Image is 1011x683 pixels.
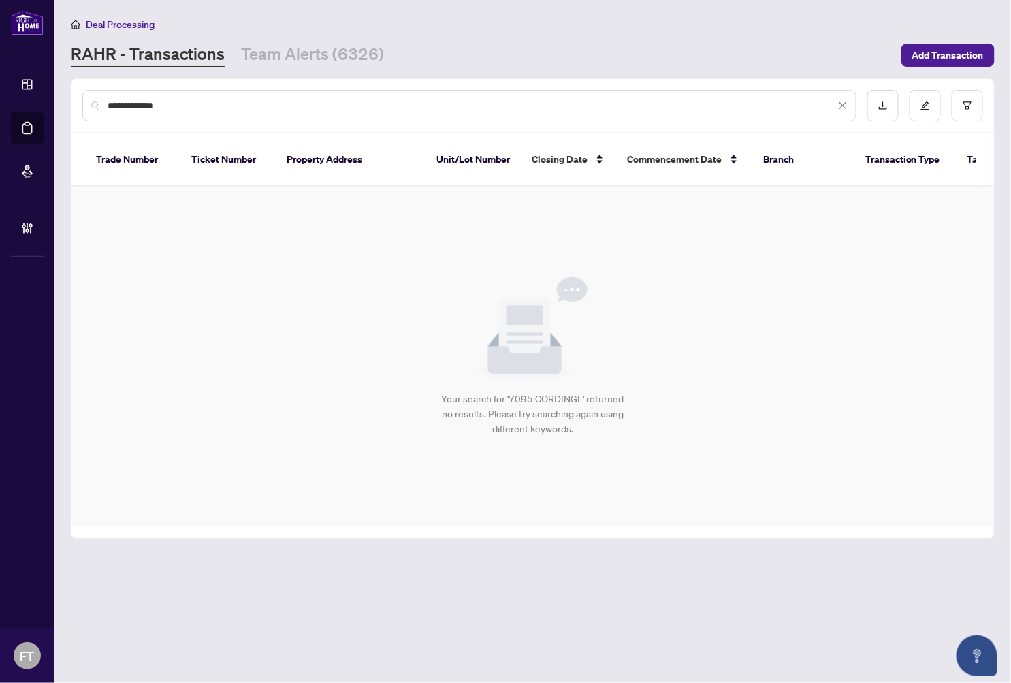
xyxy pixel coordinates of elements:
[867,90,899,121] button: download
[838,101,848,110] span: close
[86,18,155,31] span: Deal Processing
[479,277,588,381] img: Null State Icon
[521,133,616,187] th: Closing Date
[426,133,521,187] th: Unit/Lot Number
[440,392,625,436] div: Your search for '7095 CORDINGL' returned no results. Please try searching again using different k...
[854,133,957,187] th: Transaction Type
[957,635,997,676] button: Open asap
[180,133,276,187] th: Ticket Number
[920,101,930,110] span: edit
[878,101,888,110] span: download
[532,152,588,167] span: Closing Date
[11,10,44,35] img: logo
[952,90,983,121] button: filter
[20,646,35,665] span: FT
[616,133,752,187] th: Commencement Date
[85,133,180,187] th: Trade Number
[912,44,984,66] span: Add Transaction
[910,90,941,121] button: edit
[901,44,995,67] button: Add Transaction
[71,43,225,67] a: RAHR - Transactions
[752,133,854,187] th: Branch
[71,20,80,29] span: home
[627,152,722,167] span: Commencement Date
[963,101,972,110] span: filter
[276,133,426,187] th: Property Address
[241,43,384,67] a: Team Alerts (6326)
